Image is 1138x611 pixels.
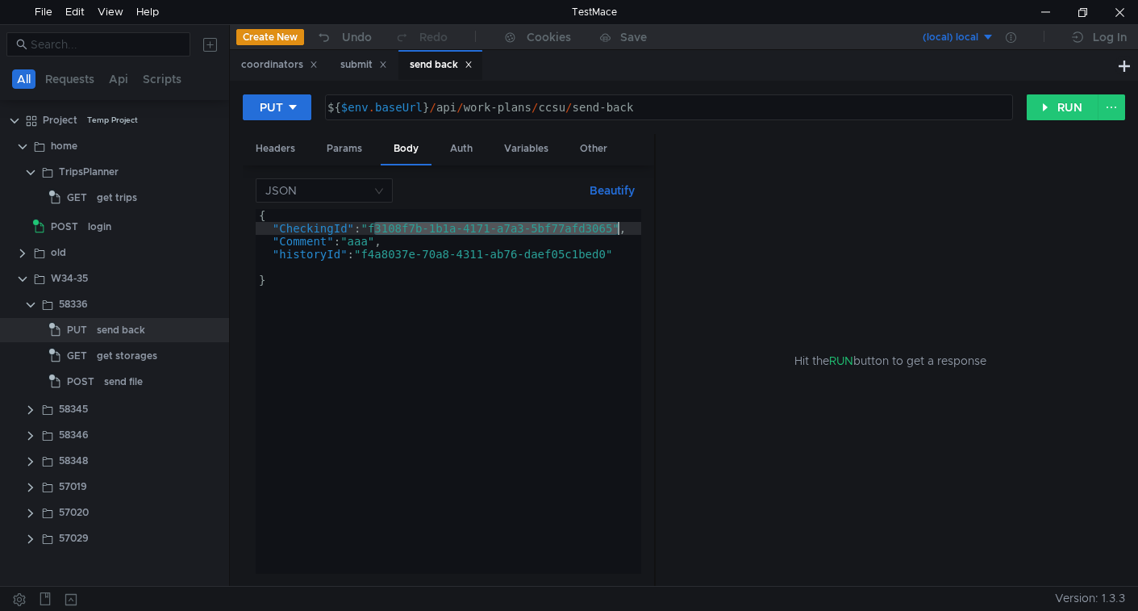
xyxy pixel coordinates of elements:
[491,134,561,164] div: Variables
[51,134,77,158] div: home
[51,241,66,265] div: old
[59,160,119,184] div: TripsPlanner
[1027,94,1098,120] button: RUN
[620,31,647,43] div: Save
[243,134,308,164] div: Headers
[59,397,88,421] div: 58345
[567,134,620,164] div: Other
[12,69,35,89] button: All
[583,181,641,200] button: Beautify
[59,500,89,525] div: 57020
[340,56,387,73] div: submit
[43,108,77,132] div: Project
[104,370,143,394] div: send file
[882,24,994,50] button: (local) local
[829,354,853,368] span: RUN
[410,56,473,73] div: send back
[304,25,383,49] button: Undo
[59,475,87,499] div: 57019
[97,186,137,210] div: get trips
[59,449,88,473] div: 58348
[923,30,978,45] div: (local) local
[59,526,89,550] div: 57029
[31,36,181,53] input: Search...
[51,266,88,291] div: W34-35
[383,25,459,49] button: Redo
[51,215,78,239] span: POST
[236,29,304,45] button: Create New
[794,352,986,370] span: Hit the button to get a response
[1055,587,1125,610] span: Version: 1.3.3
[342,27,372,47] div: Undo
[88,215,111,239] div: login
[437,134,486,164] div: Auth
[40,69,99,89] button: Requests
[260,98,283,116] div: PUT
[381,134,431,165] div: Body
[243,94,311,120] button: PUT
[104,69,133,89] button: Api
[138,69,186,89] button: Scripts
[527,27,571,47] div: Cookies
[97,318,145,342] div: send back
[59,423,89,447] div: 58346
[67,186,87,210] span: GET
[67,318,87,342] span: PUT
[59,292,88,316] div: 58336
[97,344,157,368] div: get storages
[419,27,448,47] div: Redo
[314,134,375,164] div: Params
[1093,27,1127,47] div: Log In
[67,344,87,368] span: GET
[67,370,94,394] span: POST
[87,108,138,132] div: Temp Project
[241,56,318,73] div: coordinators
